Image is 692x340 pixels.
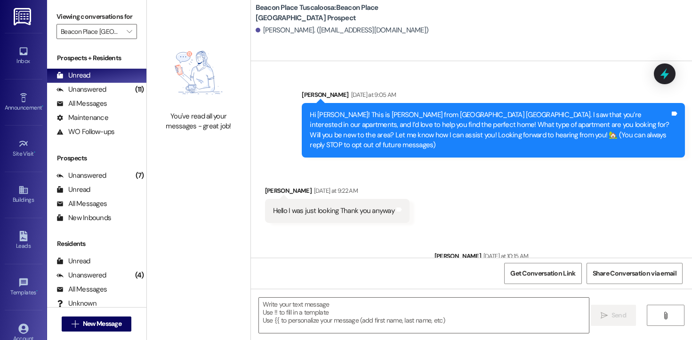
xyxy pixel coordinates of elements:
[56,199,107,209] div: All Messages
[56,285,107,294] div: All Messages
[5,136,42,161] a: Site Visit •
[42,103,43,110] span: •
[593,269,676,278] span: Share Conversation via email
[273,206,394,216] div: Hello I was just looking Thank you anyway
[157,39,240,107] img: empty-state
[310,110,670,150] div: Hi [PERSON_NAME]! This is [PERSON_NAME] from [GEOGRAPHIC_DATA] [GEOGRAPHIC_DATA]. I saw that you’...
[56,171,106,181] div: Unanswered
[133,268,146,283] div: (4)
[5,182,42,207] a: Buildings
[56,85,106,95] div: Unanswered
[133,82,146,97] div: (11)
[56,299,97,308] div: Unknown
[56,9,137,24] label: Viewing conversations for
[56,185,90,195] div: Unread
[435,251,685,264] div: [PERSON_NAME]
[47,153,146,163] div: Prospects
[36,288,38,294] span: •
[5,228,42,253] a: Leads
[5,43,42,69] a: Inbox
[662,312,669,319] i: 
[265,186,410,199] div: [PERSON_NAME]
[56,99,107,109] div: All Messages
[56,127,114,137] div: WO Follow-ups
[5,275,42,300] a: Templates •
[127,28,132,35] i: 
[256,3,444,23] b: Beacon Place Tuscaloosa: Beacon Place [GEOGRAPHIC_DATA] Prospect
[56,256,90,266] div: Unread
[61,24,122,39] input: All communities
[14,8,33,25] img: ResiDesk Logo
[157,111,240,132] div: You've read all your messages - great job!
[256,25,429,35] div: [PERSON_NAME]. ([EMAIL_ADDRESS][DOMAIN_NAME])
[72,320,79,328] i: 
[47,53,146,63] div: Prospects + Residents
[612,310,626,320] span: Send
[349,90,396,100] div: [DATE] at 9:05 AM
[62,316,131,332] button: New Message
[481,251,528,261] div: [DATE] at 10:15 AM
[601,312,608,319] i: 
[34,149,35,156] span: •
[591,305,636,326] button: Send
[133,168,146,183] div: (7)
[56,270,106,280] div: Unanswered
[587,263,683,284] button: Share Conversation via email
[312,186,358,196] div: [DATE] at 9:22 AM
[510,269,575,278] span: Get Conversation Link
[302,90,685,103] div: [PERSON_NAME]
[56,71,90,80] div: Unread
[504,263,581,284] button: Get Conversation Link
[56,213,111,223] div: New Inbounds
[83,319,121,329] span: New Message
[47,239,146,249] div: Residents
[56,113,108,123] div: Maintenance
